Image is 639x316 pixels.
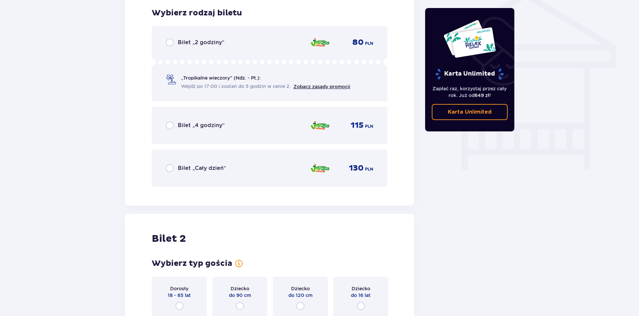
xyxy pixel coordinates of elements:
h2: Bilet 2 [152,232,186,245]
a: Karta Unlimited [432,104,508,120]
img: Jamango [310,35,330,49]
span: 18 - 65 lat [168,292,191,299]
span: Bilet „2 godziny” [178,39,224,46]
span: Dorosły [170,285,188,292]
span: Bilet „Cały dzień” [178,165,226,172]
span: „Tropikalne wieczory" (Ndz. - Pt.): [181,75,261,81]
span: 649 zł [475,93,490,98]
p: Zapłać raz, korzystaj przez cały rok. Już od ! [432,85,508,99]
span: Bilet „4 godziny” [178,122,225,129]
span: 115 [351,120,364,130]
span: 130 [349,163,364,173]
img: Dwie karty całoroczne do Suntago z napisem 'UNLIMITED RELAX', na białym tle z tropikalnymi liśćmi... [443,19,496,58]
span: Dziecko [231,285,249,292]
span: PLN [365,40,373,46]
span: PLN [365,123,373,129]
img: Jamango [310,161,330,175]
h3: Wybierz rodzaj biletu [152,8,242,18]
p: Karta Unlimited [448,108,492,116]
span: do 16 lat [351,292,371,299]
h3: Wybierz typ gościa [152,258,232,269]
span: PLN [365,166,373,172]
p: Karta Unlimited [435,68,504,80]
span: do 90 cm [229,292,251,299]
span: do 120 cm [288,292,312,299]
span: 80 [352,37,364,47]
img: Jamango [310,118,330,132]
a: Zobacz zasady promocji [293,84,350,89]
span: Dziecko [291,285,310,292]
span: Wejdź po 17:00 i zostań do 5 godzin w cenie 2. [181,83,291,90]
span: Dziecko [352,285,370,292]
